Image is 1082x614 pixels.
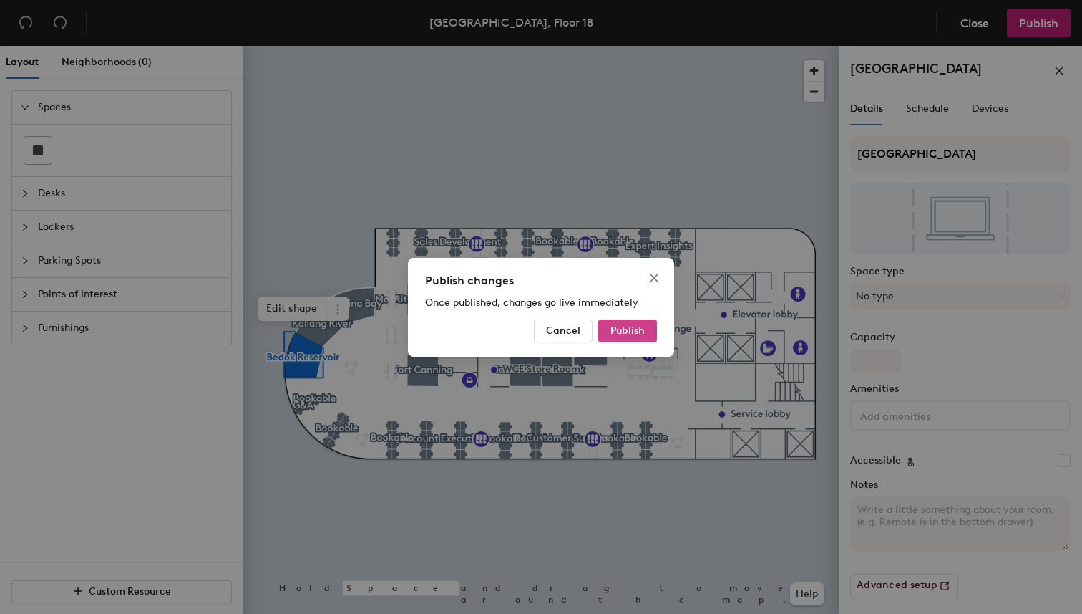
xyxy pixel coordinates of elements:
[425,297,638,309] span: Once published, changes go live immediately
[643,272,666,284] span: Close
[546,325,580,337] span: Cancel
[534,320,593,342] button: Cancel
[610,325,645,337] span: Publish
[425,272,657,289] div: Publish changes
[598,320,657,342] button: Publish
[643,267,666,289] button: Close
[648,272,660,284] span: close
